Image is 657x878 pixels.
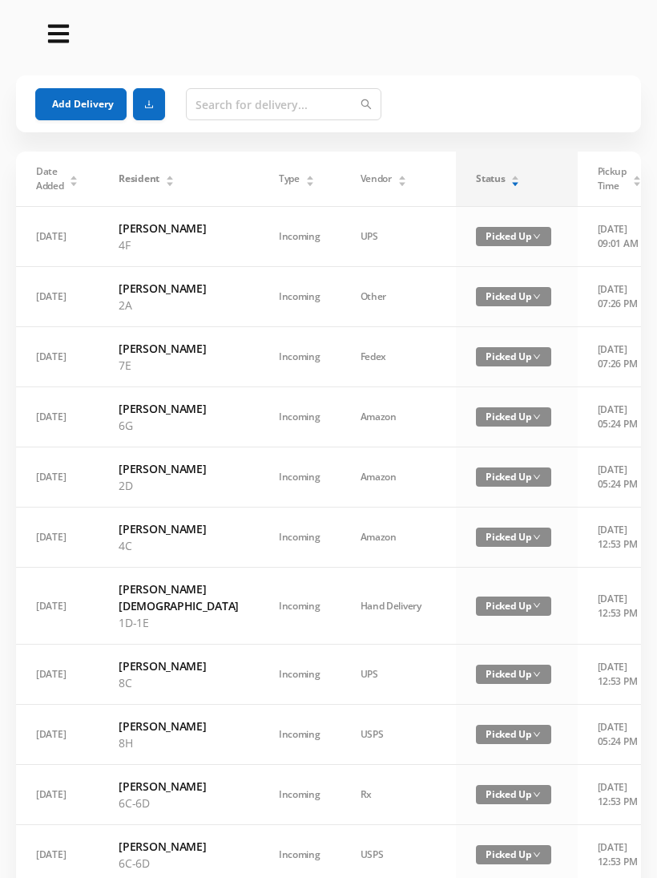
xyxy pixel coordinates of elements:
[36,164,64,193] span: Date Added
[119,778,239,795] h6: [PERSON_NAME]
[341,267,457,327] td: Other
[533,533,541,541] i: icon: down
[533,353,541,361] i: icon: down
[476,347,550,366] span: Picked Up
[533,791,541,799] i: icon: down
[510,173,520,183] div: Sort
[119,657,239,674] h6: [PERSON_NAME]
[16,568,99,645] td: [DATE]
[361,99,372,110] i: icon: search
[533,473,541,481] i: icon: down
[476,845,550,864] span: Picked Up
[533,730,541,738] i: icon: down
[476,665,550,684] span: Picked Up
[165,173,175,183] div: Sort
[533,413,541,421] i: icon: down
[16,508,99,568] td: [DATE]
[259,387,341,447] td: Incoming
[119,838,239,855] h6: [PERSON_NAME]
[305,173,314,178] i: icon: caret-up
[186,88,381,120] input: Search for delivery...
[259,267,341,327] td: Incoming
[16,447,99,508] td: [DATE]
[259,645,341,705] td: Incoming
[119,520,239,537] h6: [PERSON_NAME]
[476,287,550,306] span: Picked Up
[119,674,239,691] p: 8C
[341,645,457,705] td: UPS
[476,407,550,427] span: Picked Up
[259,207,341,267] td: Incoming
[16,267,99,327] td: [DATE]
[119,795,239,811] p: 6C-6D
[476,227,550,246] span: Picked Up
[305,180,314,184] i: icon: caret-down
[361,172,392,186] span: Vendor
[259,508,341,568] td: Incoming
[119,460,239,477] h6: [PERSON_NAME]
[632,173,641,178] i: icon: caret-up
[476,597,550,616] span: Picked Up
[632,173,642,183] div: Sort
[397,173,407,183] div: Sort
[341,447,457,508] td: Amazon
[279,172,300,186] span: Type
[533,233,541,241] i: icon: down
[119,357,239,374] p: 7E
[476,467,550,487] span: Picked Up
[476,785,550,804] span: Picked Up
[476,172,505,186] span: Status
[341,508,457,568] td: Amazon
[119,614,239,631] p: 1D-1E
[165,180,174,184] i: icon: caret-down
[16,765,99,825] td: [DATE]
[632,180,641,184] i: icon: caret-down
[119,537,239,554] p: 4C
[133,88,165,120] button: icon: download
[119,237,239,253] p: 4F
[70,173,79,178] i: icon: caret-up
[598,164,627,193] span: Pickup Time
[476,725,550,744] span: Picked Up
[119,855,239,872] p: 6C-6D
[35,88,127,120] button: Add Delivery
[259,705,341,765] td: Incoming
[165,173,174,178] i: icon: caret-up
[119,477,239,494] p: 2D
[16,705,99,765] td: [DATE]
[533,601,541,609] i: icon: down
[119,400,239,417] h6: [PERSON_NAME]
[341,705,457,765] td: USPS
[397,173,406,178] i: icon: caret-up
[259,568,341,645] td: Incoming
[259,765,341,825] td: Incoming
[119,297,239,314] p: 2A
[305,173,315,183] div: Sort
[119,280,239,297] h6: [PERSON_NAME]
[119,581,239,614] h6: [PERSON_NAME][DEMOGRAPHIC_DATA]
[341,568,457,645] td: Hand Delivery
[16,387,99,447] td: [DATE]
[259,327,341,387] td: Incoming
[341,327,457,387] td: Fedex
[119,417,239,434] p: 6G
[119,718,239,734] h6: [PERSON_NAME]
[341,765,457,825] td: Rx
[16,645,99,705] td: [DATE]
[16,207,99,267] td: [DATE]
[119,220,239,237] h6: [PERSON_NAME]
[533,851,541,859] i: icon: down
[69,173,79,183] div: Sort
[533,670,541,678] i: icon: down
[119,734,239,751] p: 8H
[119,340,239,357] h6: [PERSON_NAME]
[16,327,99,387] td: [DATE]
[533,293,541,301] i: icon: down
[119,172,159,186] span: Resident
[70,180,79,184] i: icon: caret-down
[397,180,406,184] i: icon: caret-down
[511,180,520,184] i: icon: caret-down
[476,528,550,547] span: Picked Up
[259,447,341,508] td: Incoming
[511,173,520,178] i: icon: caret-up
